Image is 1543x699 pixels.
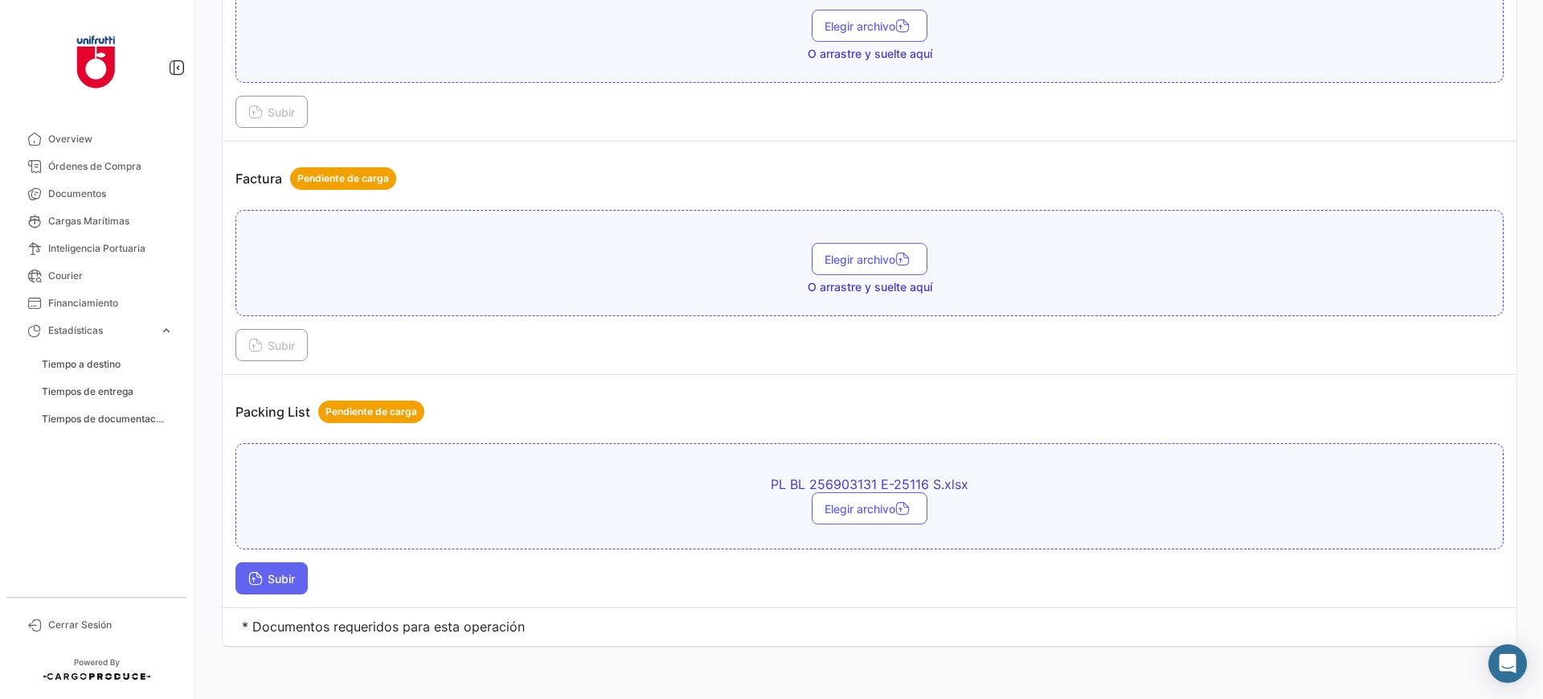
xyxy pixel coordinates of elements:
[13,290,180,317] a: Financiamiento
[297,171,389,186] span: Pendiente de carga
[13,125,180,153] a: Overview
[48,214,174,228] span: Cargas Marítimas
[248,339,295,352] span: Subir
[48,269,174,283] span: Courier
[35,380,180,404] a: Tiempos de entrega
[248,572,295,586] span: Subir
[235,401,424,423] p: Packing List
[48,296,174,310] span: Financiamiento
[48,132,174,146] span: Overview
[42,412,164,426] span: Tiempos de documentación
[1488,644,1527,683] div: Abrir Intercom Messenger
[13,262,180,290] a: Courier
[235,96,308,128] button: Subir
[812,243,927,275] button: Elegir archivo
[808,46,932,62] span: O arrastre y suelte aquí
[825,502,915,516] span: Elegir archivo
[13,153,180,180] a: Órdenes de Compra
[325,405,417,419] span: Pendiente de carga
[235,167,396,190] p: Factura
[35,352,180,376] a: Tiempo a destino
[235,562,308,594] button: Subir
[812,492,927,524] button: Elegir archivo
[825,19,915,33] span: Elegir archivo
[248,105,295,119] span: Subir
[13,180,180,208] a: Documentos
[13,208,180,235] a: Cargas Marítimas
[159,323,174,338] span: expand_more
[42,384,133,399] span: Tiempos de entrega
[808,279,932,295] span: O arrastre y suelte aquí
[235,329,308,361] button: Subir
[42,357,121,372] span: Tiempo a destino
[56,19,137,100] img: 6ae399ea-e399-42fc-a4aa-7bf23cf385c8.jpg
[48,187,174,201] span: Documentos
[223,608,1516,647] td: * Documentos requeridos para esta operación
[812,10,927,42] button: Elegir archivo
[48,159,174,174] span: Órdenes de Compra
[825,253,915,266] span: Elegir archivo
[48,618,174,632] span: Cerrar Sesión
[35,407,180,431] a: Tiempos de documentación
[48,323,153,338] span: Estadísticas
[588,476,1151,492] span: PL BL 256903131 E-25116 S.xlsx
[13,235,180,262] a: Inteligencia Portuaria
[48,241,174,256] span: Inteligencia Portuaria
